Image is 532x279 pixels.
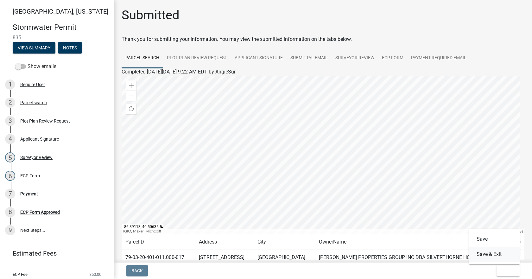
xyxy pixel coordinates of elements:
button: View Summary [13,42,55,54]
td: [GEOGRAPHIC_DATA] [254,250,315,265]
button: Save [469,231,520,247]
span: $50.00 [89,272,101,276]
h4: Stormwater Permit [13,23,109,32]
div: Payment [20,192,38,196]
div: Thank you for submitting your information. You may view the submitted information on the tabs below. [122,35,524,43]
td: [PERSON_NAME] PROPERTIES GROUP INC DBA SILVERTHORNE HOMES [315,250,502,265]
div: 6 [5,171,15,181]
span: ECP Fee [13,272,28,276]
td: City [254,234,315,250]
a: ECP Form [378,48,407,68]
button: Exit [497,265,520,276]
a: Parcel search [122,48,163,68]
h1: Submitted [122,8,180,23]
div: Surveyor Review [20,155,53,160]
div: 5 [5,152,15,162]
td: OwnerName [315,234,502,250]
td: Address [195,234,254,250]
div: 9 [5,225,15,235]
a: Estimated Fees [5,247,104,260]
span: [GEOGRAPHIC_DATA], [US_STATE] [13,8,108,15]
div: 7 [5,189,15,199]
a: Plot Plan Review Request [163,48,231,68]
td: ParcelID [122,234,195,250]
a: Payment Required Email [407,48,470,68]
div: Find my location [126,104,136,114]
div: Exit [469,229,520,264]
div: Zoom out [126,91,136,101]
span: Completed [DATE][DATE] 9:22 AM EDT by AngieSur [122,69,236,75]
wm-modal-confirm: Notes [58,46,82,51]
div: Applicant Signature [20,137,59,141]
div: Require User [20,82,45,87]
a: Surveyor Review [332,48,378,68]
button: Notes [58,42,82,54]
div: Parcel search [20,100,47,105]
span: Exit [502,268,511,273]
span: Back [131,268,143,273]
div: 2 [5,98,15,108]
a: Esri [517,229,523,234]
div: Zoom in [126,80,136,91]
div: 8 [5,207,15,217]
a: Submittal Email [287,48,332,68]
td: 79-03-20-401-011.000-017 [122,250,195,265]
td: [STREET_ADDRESS] [195,250,254,265]
button: Back [126,265,148,276]
div: ECP Form Approved [20,210,60,214]
div: 1 [5,79,15,90]
a: Applicant Signature [231,48,287,68]
div: 3 [5,116,15,126]
wm-modal-confirm: Summary [13,46,55,51]
div: 4 [5,134,15,144]
div: Plot Plan Review Request [20,119,70,123]
span: 835 [13,35,101,41]
div: IGIO, Maxar, Microsoft [122,229,493,234]
button: Save & Exit [469,247,520,262]
div: ECP Form [20,174,40,178]
label: Show emails [15,63,56,70]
